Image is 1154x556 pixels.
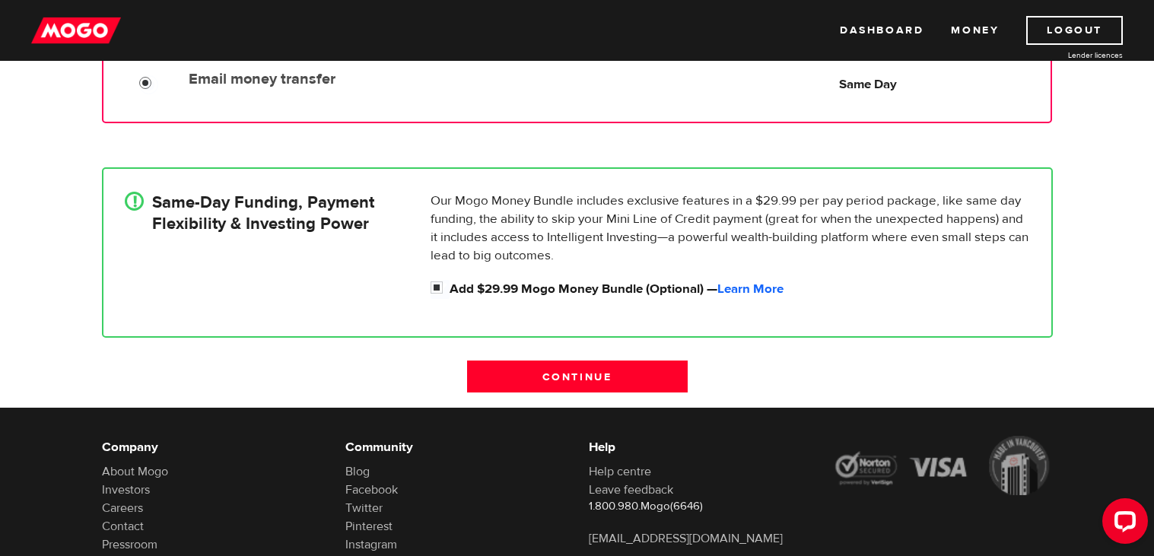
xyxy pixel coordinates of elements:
[102,482,150,497] a: Investors
[1009,49,1123,61] a: Lender licences
[345,464,370,479] a: Blog
[102,519,144,534] a: Contact
[589,499,809,514] p: 1.800.980.Mogo(6646)
[589,531,783,546] a: [EMAIL_ADDRESS][DOMAIN_NAME]
[102,500,143,516] a: Careers
[832,436,1053,495] img: legal-icons-92a2ffecb4d32d839781d1b4e4802d7b.png
[589,482,673,497] a: Leave feedback
[152,192,374,234] h4: Same-Day Funding, Payment Flexibility & Investing Power
[1090,492,1154,556] iframe: LiveChat chat widget
[31,16,121,45] img: mogo_logo-11ee424be714fa7cbb0f0f49df9e16ec.png
[839,76,897,93] b: Same Day
[102,438,323,456] h6: Company
[431,192,1030,265] p: Our Mogo Money Bundle includes exclusive features in a $29.99 per pay period package, like same d...
[589,464,651,479] a: Help centre
[450,280,1030,298] label: Add $29.99 Mogo Money Bundle (Optional) —
[102,537,157,552] a: Pressroom
[431,280,450,299] input: Add $29.99 Mogo Money Bundle (Optional) &mdash; <a id="loan_application_mini_bundle_learn_more" h...
[102,464,168,479] a: About Mogo
[125,192,144,211] div: !
[189,70,538,88] label: Email money transfer
[345,519,393,534] a: Pinterest
[467,361,688,392] input: Continue
[589,438,809,456] h6: Help
[345,482,398,497] a: Facebook
[345,500,383,516] a: Twitter
[1026,16,1123,45] a: Logout
[345,537,397,552] a: Instagram
[951,16,999,45] a: Money
[345,438,566,456] h6: Community
[717,281,784,297] a: Learn More
[840,16,924,45] a: Dashboard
